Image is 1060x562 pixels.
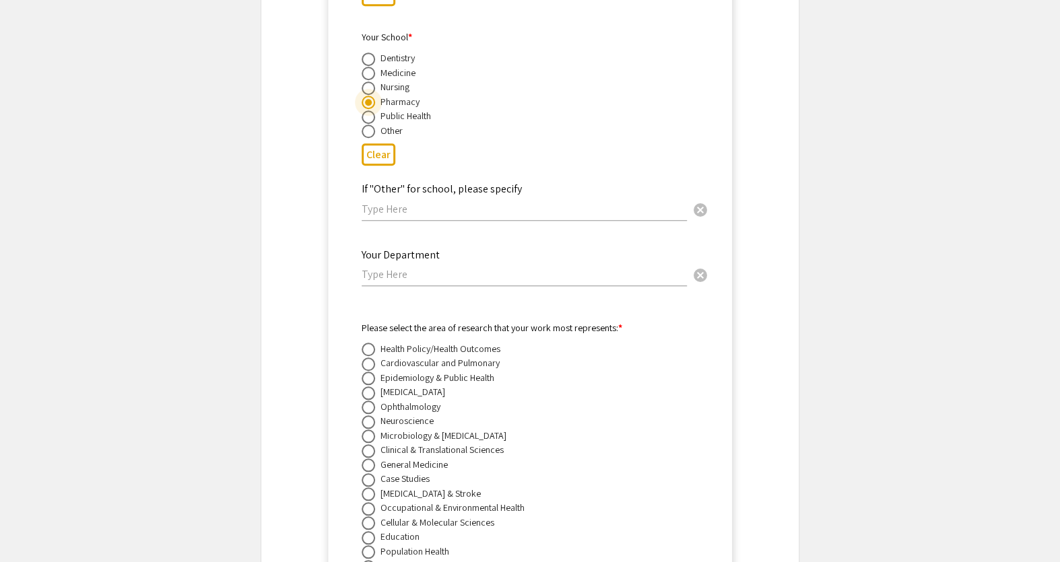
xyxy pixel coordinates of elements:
[687,196,714,223] button: Clear
[380,458,448,471] div: General Medicine
[380,472,430,485] div: Case Studies
[380,501,525,514] div: Occupational & Environmental Health
[692,267,708,283] span: cancel
[380,95,420,108] div: Pharmacy
[380,385,445,398] div: [MEDICAL_DATA]
[362,322,622,334] mat-label: Please select the area of research that your work most represents:
[380,530,420,543] div: Education
[380,356,500,370] div: Cardiovascular and Pulmonary
[380,66,416,79] div: Medicine
[380,80,409,94] div: Nursing
[380,109,431,122] div: Public Health
[362,202,687,216] input: Type Here
[380,516,494,529] div: Cellular & Molecular Sciences
[380,429,506,442] div: Microbiology & [MEDICAL_DATA]
[687,261,714,288] button: Clear
[380,414,434,427] div: Neuroscience
[362,143,395,166] button: Clear
[362,248,440,262] mat-label: Your Department
[362,31,412,43] mat-label: Your School
[692,202,708,218] span: cancel
[380,342,500,355] div: Health Policy/Health Outcomes
[10,501,57,552] iframe: Chat
[380,124,403,137] div: Other
[380,51,415,65] div: Dentistry
[380,371,494,384] div: Epidemiology & Public Health
[362,182,522,196] mat-label: If "Other" for school, please specify
[362,267,687,281] input: Type Here
[380,487,481,500] div: [MEDICAL_DATA] & Stroke
[380,545,449,558] div: Population Health
[380,443,504,456] div: Clinical & Translational Sciences
[380,400,440,413] div: Ophthalmology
